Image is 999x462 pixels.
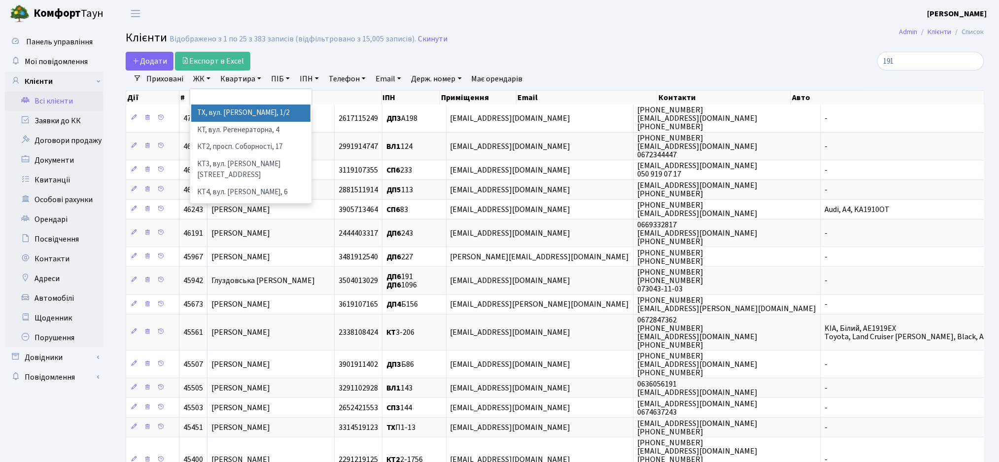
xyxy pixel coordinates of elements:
span: 124 [386,141,413,152]
a: Порушення [5,328,103,348]
b: СП6 [386,204,401,215]
a: Панель управління [5,32,103,52]
span: Додати [132,56,167,67]
button: Переключити навігацію [123,5,148,22]
span: 243 [386,228,413,239]
a: ЖК [189,71,214,87]
span: [PERSON_NAME] [211,422,270,433]
a: Держ. номер [407,71,465,87]
b: ВЛ1 [386,141,401,152]
span: [PERSON_NAME] [211,228,270,239]
a: Документи [5,150,103,170]
li: КТ5, вул. [PERSON_NAME][STREET_ADDRESS] [191,201,310,229]
span: [PERSON_NAME] [211,299,270,310]
a: Всі клієнти [5,91,103,111]
a: Автомобілі [5,288,103,308]
span: 45561 [183,327,203,338]
span: [PERSON_NAME] [211,359,270,370]
a: Телефон [325,71,370,87]
span: 2444403317 [339,228,378,239]
li: КТ4, вул. [PERSON_NAME], 6 [191,184,310,201]
span: 45942 [183,275,203,286]
span: Клієнти [126,29,167,46]
span: - [825,299,828,310]
a: Admin [899,27,918,37]
a: Адреси [5,269,103,288]
span: 0672847362 [PHONE_NUMBER] [EMAIL_ADDRESS][DOMAIN_NAME] [PHONE_NUMBER] [638,315,758,351]
span: 3291102928 [339,383,378,393]
span: 45451 [183,422,203,433]
span: 45967 [183,251,203,262]
span: Глуздовська [PERSON_NAME] [211,275,315,286]
span: Б156 [386,299,418,310]
a: Приховані [142,71,187,87]
a: Клієнти [928,27,952,37]
a: Email [372,71,405,87]
span: 191 1096 [386,271,417,290]
span: [PERSON_NAME] [211,327,270,338]
th: Email [517,91,657,105]
a: Повідомлення [5,367,103,387]
span: [EMAIL_ADDRESS][DOMAIN_NAME] [450,165,571,176]
a: Особові рахунки [5,190,103,210]
b: ДП3 [386,113,402,124]
span: 45673 [183,299,203,310]
b: ДП4 [386,299,402,310]
b: СП3 [386,402,401,413]
li: Список [952,27,984,37]
span: - [825,165,828,176]
span: [PHONE_NUMBER] [EMAIL_ADDRESS][PERSON_NAME][DOMAIN_NAME] [638,295,817,314]
li: КТ2, просп. Соборності, 17 [191,139,310,156]
span: 3-206 [386,327,415,338]
span: Audi, A4, KA1910OT [825,204,890,215]
span: 46191 [183,228,203,239]
a: Заявки до КК [5,111,103,131]
div: Відображено з 1 по 25 з 383 записів (відфільтровано з 15,005 записів). [170,35,416,44]
span: 2652421553 [339,402,378,413]
span: 3619107165 [339,299,378,310]
span: Мої повідомлення [25,56,88,67]
span: 83 [386,204,409,215]
span: [EMAIL_ADDRESS][DOMAIN_NAME] [PHONE_NUMBER] [638,418,758,437]
a: Контакти [5,249,103,269]
b: ВЛ1 [386,383,401,393]
a: Квартира [216,71,265,87]
span: 143 [386,383,413,393]
a: Скинути [418,35,448,44]
a: ПІБ [267,71,294,87]
li: КТ, вул. Регенераторна, 4 [191,122,310,139]
span: 113 [386,184,413,195]
span: [EMAIL_ADDRESS][DOMAIN_NAME] 050 919 07 17 [638,160,758,179]
th: Авто [791,91,985,105]
a: Квитанції [5,170,103,190]
span: [PERSON_NAME] [211,383,270,393]
span: [EMAIL_ADDRESS][DOMAIN_NAME] [450,422,571,433]
a: Має орендарів [468,71,527,87]
span: 3481912540 [339,251,378,262]
span: - [825,141,828,152]
b: ДП6 [386,280,402,290]
span: [EMAIL_ADDRESS][DOMAIN_NAME] [450,402,571,413]
span: - [825,184,828,195]
span: 2617115249 [339,113,378,124]
b: Комфорт [34,5,81,21]
span: [EMAIL_ADDRESS][DOMAIN_NAME] [450,383,571,393]
b: ДП3 [386,359,402,370]
span: [EMAIL_ADDRESS][DOMAIN_NAME] [450,327,571,338]
th: Контакти [657,91,791,105]
span: [EMAIL_ADDRESS][PERSON_NAME][DOMAIN_NAME] [450,299,629,310]
span: [PERSON_NAME] [211,204,270,215]
span: [EMAIL_ADDRESS][DOMAIN_NAME] [450,204,571,215]
span: 0669332817 [EMAIL_ADDRESS][DOMAIN_NAME] [PHONE_NUMBER] [638,219,758,247]
span: 46243 [183,204,203,215]
input: Пошук... [877,52,984,71]
span: [PHONE_NUMBER] [EMAIL_ADDRESS][DOMAIN_NAME] [PHONE_NUMBER] [638,105,758,132]
b: ТХ [386,422,396,433]
span: 0636056191 [EMAIL_ADDRESS][DOMAIN_NAME] [638,379,758,398]
a: Довідники [5,348,103,367]
span: - [825,251,828,262]
span: [EMAIL_ADDRESS][DOMAIN_NAME] [450,141,571,152]
b: ДП5 [386,184,402,195]
th: # [179,91,214,105]
span: [EMAIL_ADDRESS][DOMAIN_NAME] [450,184,571,195]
